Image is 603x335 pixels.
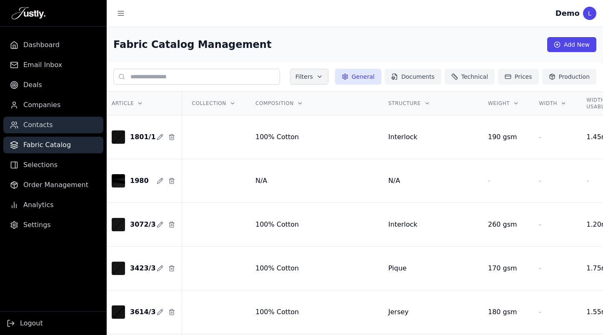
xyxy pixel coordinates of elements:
[23,40,60,50] span: Dashboard
[23,80,42,90] span: Deals
[3,137,103,153] a: Fabric Catalog
[488,177,490,185] span: -
[167,220,177,230] button: Delete
[388,133,418,141] span: Interlock
[23,140,71,150] span: Fabric Catalog
[255,308,299,316] span: 100% Cotton
[112,305,125,319] img: 3614/3
[255,220,299,228] span: 100% Cotton
[155,307,165,317] button: Edit
[23,120,53,130] span: Contacts
[385,69,441,85] button: Documents
[167,176,177,186] button: Delete
[388,177,400,185] span: N/A
[7,318,43,328] button: Logout
[255,264,299,272] span: 100% Cotton
[3,217,103,233] a: Settings
[388,264,407,272] span: Pique
[255,177,267,185] span: N/A
[3,57,103,73] a: Email Inbox
[255,133,299,141] span: 100% Cotton
[488,264,517,272] span: 170 gsm
[586,177,589,185] span: -
[192,100,235,107] div: Collection
[388,100,468,107] div: Structure
[12,7,45,20] img: Justly Logo
[113,38,271,51] h1: Fabric Catalog Management
[255,100,368,107] div: Composition
[539,177,541,185] span: -
[3,177,103,193] a: Order Management
[488,133,517,141] span: 190 gsm
[539,264,541,272] span: -
[112,130,125,144] img: 1801/1
[155,176,165,186] button: Edit
[20,318,43,328] span: Logout
[539,100,566,107] div: Width
[3,117,103,133] a: Contacts
[547,37,596,52] button: Add New
[130,133,152,141] div: 1801/1
[488,100,519,107] div: Weight
[155,220,165,230] button: Edit
[3,197,103,213] a: Analytics
[539,133,541,141] span: -
[23,160,58,170] span: Selections
[3,37,103,53] a: Dashboard
[130,264,152,272] div: 3423/3
[583,7,596,20] div: L
[112,100,177,107] div: Article
[23,100,60,110] span: Companies
[539,220,541,228] span: -
[155,263,165,273] button: Edit
[542,69,596,85] button: Production
[23,180,88,190] span: Order Management
[112,262,125,275] img: 3423/3
[3,77,103,93] a: Deals
[290,69,328,85] button: Filters
[445,69,495,85] button: Technical
[555,7,580,19] div: Demo
[155,132,165,142] button: Edit
[167,263,177,273] button: Delete
[335,69,381,85] button: General
[113,6,128,21] button: Toggle sidebar
[112,174,125,187] img: 1980
[539,308,541,316] span: -
[498,69,538,85] button: Prices
[23,60,62,70] span: Email Inbox
[388,308,409,316] span: Jersey
[488,220,517,228] span: 260 gsm
[23,220,51,230] span: Settings
[112,218,125,231] img: 3072/3
[130,177,149,185] div: 1980
[130,308,152,316] div: 3614/3
[488,308,517,316] span: 180 gsm
[23,200,54,210] span: Analytics
[167,307,177,317] button: Delete
[3,157,103,173] a: Selections
[3,97,103,113] a: Companies
[167,132,177,142] button: Delete
[388,220,418,228] span: Interlock
[130,220,152,229] div: 3072/3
